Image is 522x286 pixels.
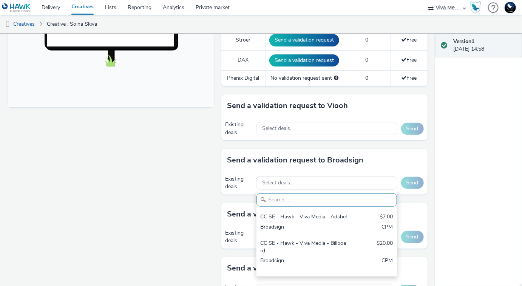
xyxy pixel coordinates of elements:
[380,213,393,222] div: $7.00
[269,54,339,66] button: Send a validation request
[269,74,339,82] div: No validation request sent
[365,56,368,63] span: 0
[225,229,253,245] div: Existing deals
[227,100,348,111] h3: Send a validation request to Viooh
[260,240,347,255] div: CC SE - Hawk - Viva Media - Billboard
[377,240,393,255] div: $20.00
[402,74,417,82] span: Free
[454,38,475,45] strong: Version 1
[401,231,424,243] button: Send
[402,36,417,43] span: Free
[225,175,253,191] div: Existing deals
[260,257,347,272] div: Broadsign
[260,213,347,222] div: CC SE - Hawk - Viva Media - Adshel
[256,193,397,207] input: Search......
[2,3,31,12] img: undefined Logo
[262,180,293,186] span: Select deals...
[470,2,484,14] a: Hawk Academy
[221,50,266,70] td: DAX
[225,121,253,136] div: Existing deals
[43,15,101,33] a: Creative : Solna Skiva
[401,177,424,189] button: Send
[401,123,424,135] button: Send
[382,223,393,232] div: CPM
[402,56,417,63] span: Free
[334,74,338,82] div: Please select a deal below and click on Send to send a validation request to Phenix Digital.
[227,263,376,274] h3: Send a validation request to Phenix Digital
[221,70,266,86] td: Phenix Digital
[470,2,481,14] img: Hawk Academy
[365,74,368,82] span: 0
[4,21,11,28] img: dooh
[382,257,393,272] div: CPM
[269,34,339,46] button: Send a validation request
[227,209,373,220] h3: Send a validation request to MyAdbooker
[221,30,266,50] td: Stroer
[260,223,347,232] div: Broadsign
[505,2,516,13] img: Support Hawk
[454,38,516,53] div: [DATE] 14:58
[262,125,293,132] span: Select deals...
[365,36,368,43] span: 0
[227,155,363,166] h3: Send a validation request to Broadsign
